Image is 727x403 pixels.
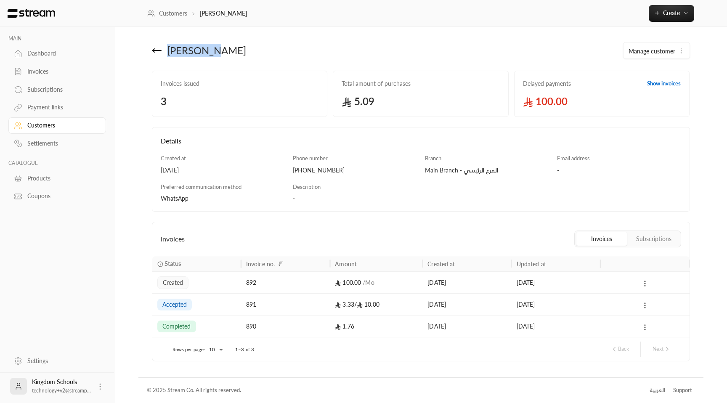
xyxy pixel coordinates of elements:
span: Invoices issued [161,80,319,88]
div: [PERSON_NAME] [167,44,246,57]
a: Invoices [8,64,106,80]
div: - [557,166,681,175]
div: Kingdom Schools [32,378,91,395]
a: Coupons [8,188,106,204]
button: Subscriptions [629,232,679,246]
p: [PERSON_NAME] [200,9,247,18]
span: Branch [425,155,441,162]
div: [DATE] [517,272,595,293]
div: 892 [246,272,325,293]
div: Main Branch - الفرع الرئيسي [425,166,549,175]
p: Rows per page: [172,346,205,353]
div: Invoices [27,67,96,76]
span: 5.09 [342,95,500,108]
span: accepted [162,300,187,309]
span: created [163,278,183,287]
div: [DATE] [427,316,506,337]
a: Support [671,383,695,398]
span: WhatsApp [161,195,188,202]
div: Settlements [27,139,96,148]
div: - [293,194,549,203]
span: Created at [161,155,186,162]
button: Create [649,5,694,22]
button: Sort [276,259,286,269]
div: 891 [246,294,325,315]
div: [DATE] [427,294,506,315]
div: Subscriptions [27,85,96,94]
div: [DATE] [161,166,285,175]
div: Updated at [517,260,546,268]
button: Invoices [576,232,627,246]
div: Invoice no. [246,260,275,268]
div: Customers [27,121,96,130]
span: Description [293,183,321,190]
nav: breadcrumb [147,9,247,18]
div: Payment links [27,103,96,111]
div: Products [27,174,96,183]
a: Delayed paymentsShow invoices 100.00 [514,71,690,117]
a: Customers [8,117,106,134]
span: Email address [557,155,590,162]
img: Logo [7,9,56,18]
div: 1.76 [335,316,417,337]
span: Total amount of purchases [342,80,500,88]
div: [PHONE_NUMBER] [293,166,417,175]
div: [DATE] [517,316,595,337]
a: Settlements [8,135,106,152]
div: Dashboard [27,49,96,58]
span: Details [161,137,181,145]
div: 100.00 [335,272,417,293]
span: Status [165,259,181,268]
span: Preferred communication method [161,183,241,190]
span: 3.33 / [335,301,357,308]
button: Manage customer [624,42,690,59]
span: Create [663,9,680,16]
a: Show invoices [647,80,681,88]
span: Delayed payments [523,80,571,88]
span: Invoices [161,234,185,244]
a: Payment links [8,99,106,116]
div: Settings [27,357,96,365]
a: Settings [8,353,106,369]
div: 10 [205,345,225,355]
span: completed [162,322,191,331]
div: Created at [427,260,455,268]
span: Manage customer [629,47,675,56]
p: 1–3 of 3 [235,346,254,353]
p: CATALOGUE [8,160,106,167]
div: 890 [246,316,325,337]
div: [DATE] [517,294,595,315]
div: Amount [335,260,357,268]
span: / Mo [363,279,374,286]
div: 10.00 [335,294,417,315]
div: [DATE] [427,272,506,293]
a: Customers [147,9,187,18]
a: Products [8,170,106,186]
span: technology+v2@streamp... [32,387,91,394]
span: Phone number [293,155,328,162]
div: Coupons [27,192,96,200]
a: Dashboard [8,45,106,62]
a: Subscriptions [8,81,106,98]
span: 100.00 [523,95,681,108]
div: العربية [650,386,665,395]
div: © 2025 Stream Co. All rights reserved. [147,386,241,395]
span: 3 [161,95,319,108]
p: MAIN [8,35,106,42]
